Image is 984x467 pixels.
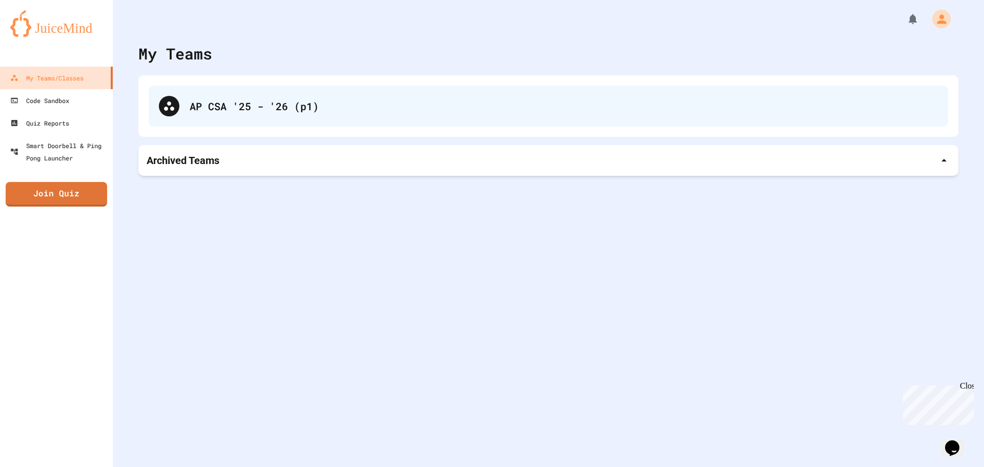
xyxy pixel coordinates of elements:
div: My Teams [138,42,212,65]
div: Code Sandbox [10,94,69,107]
div: Chat with us now!Close [4,4,71,65]
a: Join Quiz [6,182,107,207]
div: AP CSA '25 - '26 (p1) [190,98,938,114]
div: My Teams/Classes [10,72,84,84]
p: Archived Teams [147,153,219,168]
div: Quiz Reports [10,117,69,129]
div: My Account [921,7,953,31]
div: AP CSA '25 - '26 (p1) [149,86,948,127]
iframe: chat widget [941,426,974,457]
iframe: chat widget [899,381,974,425]
img: logo-orange.svg [10,10,102,37]
div: My Notifications [888,10,921,28]
div: Smart Doorbell & Ping Pong Launcher [10,139,109,164]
